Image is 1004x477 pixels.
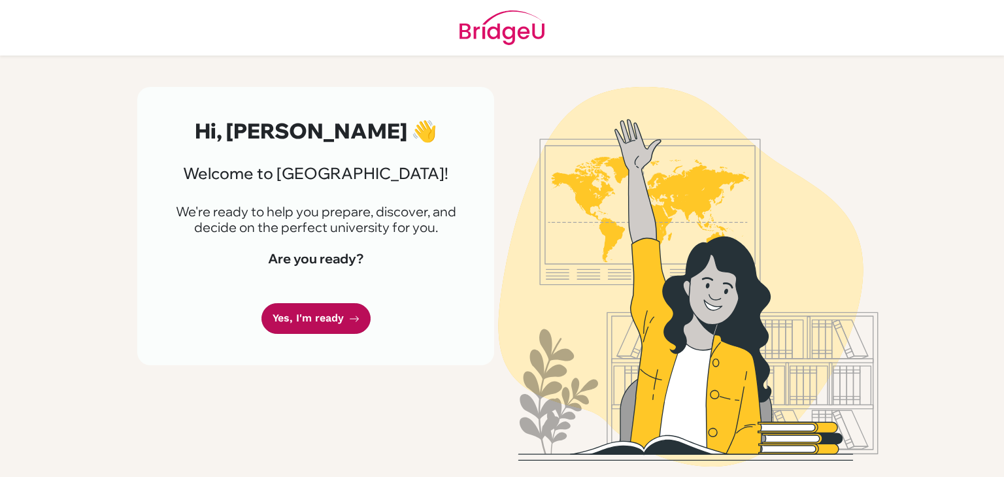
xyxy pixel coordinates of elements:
[169,164,463,183] h3: Welcome to [GEOGRAPHIC_DATA]!
[261,303,371,334] a: Yes, I'm ready
[169,118,463,143] h2: Hi, [PERSON_NAME] 👋
[169,251,463,267] h4: Are you ready?
[169,204,463,235] p: We're ready to help you prepare, discover, and decide on the perfect university for you.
